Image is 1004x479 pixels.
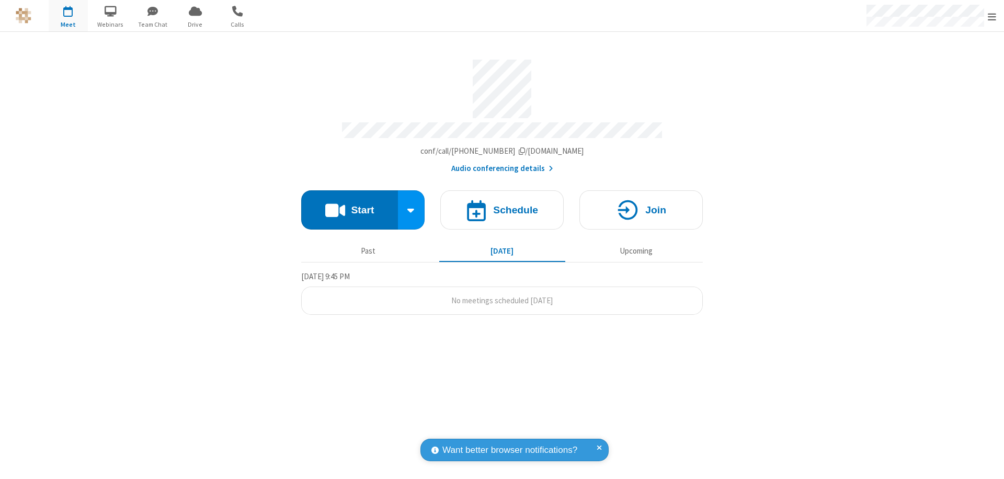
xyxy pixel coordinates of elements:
[301,190,398,230] button: Start
[451,163,553,175] button: Audio conferencing details
[218,20,257,29] span: Calls
[420,146,584,156] span: Copy my meeting room link
[301,270,703,315] section: Today's Meetings
[442,443,577,457] span: Want better browser notifications?
[301,271,350,281] span: [DATE] 9:45 PM
[645,205,666,215] h4: Join
[49,20,88,29] span: Meet
[301,52,703,175] section: Account details
[420,145,584,157] button: Copy my meeting room linkCopy my meeting room link
[133,20,173,29] span: Team Chat
[573,241,699,261] button: Upcoming
[493,205,538,215] h4: Schedule
[398,190,425,230] div: Start conference options
[351,205,374,215] h4: Start
[16,8,31,24] img: QA Selenium DO NOT DELETE OR CHANGE
[451,295,553,305] span: No meetings scheduled [DATE]
[176,20,215,29] span: Drive
[440,190,564,230] button: Schedule
[439,241,565,261] button: [DATE]
[305,241,431,261] button: Past
[91,20,130,29] span: Webinars
[579,190,703,230] button: Join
